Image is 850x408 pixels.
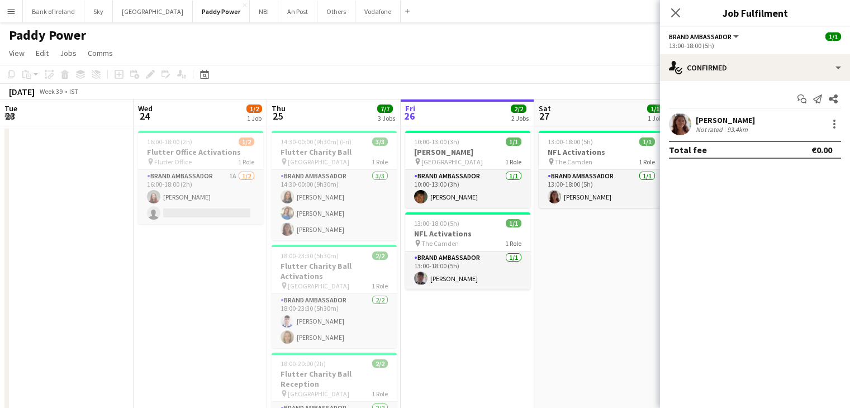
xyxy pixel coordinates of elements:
span: 1/1 [506,219,521,227]
h3: Flutter Office Activations [138,147,263,157]
app-card-role: Brand Ambassador3/314:30-00:00 (9h30m)[PERSON_NAME][PERSON_NAME][PERSON_NAME] [272,170,397,240]
div: 1 Job [247,114,262,122]
div: [DATE] [9,86,35,97]
h1: Paddy Power [9,27,86,44]
span: 1 Role [372,158,388,166]
div: 93.4km [725,125,750,134]
span: 2/2 [372,359,388,368]
span: 2/2 [511,105,526,113]
div: [PERSON_NAME] [696,115,755,125]
span: Thu [272,103,286,113]
div: 1 Job [648,114,662,122]
span: 1/1 [639,137,655,146]
span: The Camden [555,158,592,166]
div: Not rated [696,125,725,134]
span: [GEOGRAPHIC_DATA] [288,390,349,398]
h3: NFL Activations [539,147,664,157]
span: 1 Role [372,390,388,398]
a: View [4,46,29,60]
span: [GEOGRAPHIC_DATA] [288,282,349,290]
h3: [PERSON_NAME] [405,147,530,157]
button: Sky [84,1,113,22]
button: Bank of Ireland [23,1,84,22]
app-job-card: 16:00-18:00 (2h)1/2Flutter Office Activations Flutter Office1 RoleBrand Ambassador1A1/216:00-18:0... [138,131,263,224]
span: The Camden [421,239,459,248]
button: An Post [278,1,317,22]
span: 1 Role [238,158,254,166]
div: Confirmed [660,54,850,81]
button: Others [317,1,355,22]
span: [GEOGRAPHIC_DATA] [288,158,349,166]
app-job-card: 13:00-18:00 (5h)1/1NFL Activations The Camden1 RoleBrand Ambassador1/113:00-18:00 (5h)[PERSON_NAME] [539,131,664,208]
a: Comms [83,46,117,60]
div: €0.00 [811,144,832,155]
button: Vodafone [355,1,401,22]
span: 7/7 [377,105,393,113]
span: 18:00-20:00 (2h) [281,359,326,368]
app-job-card: 10:00-13:00 (3h)1/1[PERSON_NAME] [GEOGRAPHIC_DATA]1 RoleBrand Ambassador1/110:00-13:00 (3h)[PERSO... [405,131,530,208]
span: Flutter Office [154,158,192,166]
span: Fri [405,103,415,113]
button: Paddy Power [193,1,250,22]
span: 1 Role [372,282,388,290]
span: Comms [88,48,113,58]
span: 16:00-18:00 (2h) [147,137,192,146]
button: [GEOGRAPHIC_DATA] [113,1,193,22]
span: 23 [3,110,17,122]
app-job-card: 14:30-00:00 (9h30m) (Fri)3/3Flutter Charity Ball [GEOGRAPHIC_DATA]1 RoleBrand Ambassador3/314:30-... [272,131,397,240]
app-job-card: 13:00-18:00 (5h)1/1NFL Activations The Camden1 RoleBrand Ambassador1/113:00-18:00 (5h)[PERSON_NAME] [405,212,530,290]
span: 1/2 [246,105,262,113]
span: 24 [136,110,153,122]
app-card-role: Brand Ambassador2/218:00-23:30 (5h30m)[PERSON_NAME][PERSON_NAME] [272,294,397,348]
span: 1/1 [647,105,663,113]
app-card-role: Brand Ambassador1A1/216:00-18:00 (2h)[PERSON_NAME] [138,170,263,224]
div: 13:00-18:00 (5h) [669,41,841,50]
span: 1 Role [505,158,521,166]
span: 3/3 [372,137,388,146]
span: Brand Ambassador [669,32,732,41]
app-job-card: 18:00-23:30 (5h30m)2/2Flutter Charity Ball Activations [GEOGRAPHIC_DATA]1 RoleBrand Ambassador2/2... [272,245,397,348]
span: Week 39 [37,87,65,96]
span: 14:30-00:00 (9h30m) (Fri) [281,137,352,146]
a: Edit [31,46,53,60]
button: NBI [250,1,278,22]
app-card-role: Brand Ambassador1/113:00-18:00 (5h)[PERSON_NAME] [539,170,664,208]
span: 10:00-13:00 (3h) [414,137,459,146]
span: 1/2 [239,137,254,146]
span: 26 [403,110,415,122]
div: 3 Jobs [378,114,395,122]
h3: NFL Activations [405,229,530,239]
div: Total fee [669,144,707,155]
span: 13:00-18:00 (5h) [548,137,593,146]
a: Jobs [55,46,81,60]
span: [GEOGRAPHIC_DATA] [421,158,483,166]
span: 1/1 [825,32,841,41]
span: 13:00-18:00 (5h) [414,219,459,227]
h3: Flutter Charity Ball Reception [272,369,397,389]
span: 25 [270,110,286,122]
span: Wed [138,103,153,113]
span: Tue [4,103,17,113]
span: View [9,48,25,58]
app-card-role: Brand Ambassador1/110:00-13:00 (3h)[PERSON_NAME] [405,170,530,208]
div: IST [69,87,78,96]
span: 1 Role [639,158,655,166]
span: 1 Role [505,239,521,248]
h3: Job Fulfilment [660,6,850,20]
span: 1/1 [506,137,521,146]
span: Edit [36,48,49,58]
span: Sat [539,103,551,113]
h3: Flutter Charity Ball Activations [272,261,397,281]
div: 2 Jobs [511,114,529,122]
button: Brand Ambassador [669,32,740,41]
span: 2/2 [372,252,388,260]
h3: Flutter Charity Ball [272,147,397,157]
span: 18:00-23:30 (5h30m) [281,252,339,260]
span: Jobs [60,48,77,58]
